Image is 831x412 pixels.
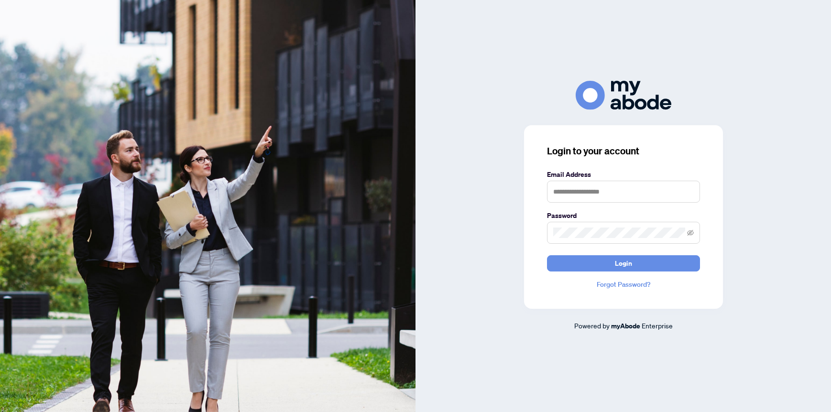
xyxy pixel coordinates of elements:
h3: Login to your account [547,144,700,158]
a: Forgot Password? [547,279,700,290]
a: myAbode [611,321,640,331]
span: eye-invisible [687,229,694,236]
span: Login [615,256,632,271]
span: Enterprise [642,321,673,330]
span: Powered by [574,321,610,330]
img: ma-logo [576,81,671,110]
button: Login [547,255,700,271]
label: Password [547,210,700,221]
label: Email Address [547,169,700,180]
